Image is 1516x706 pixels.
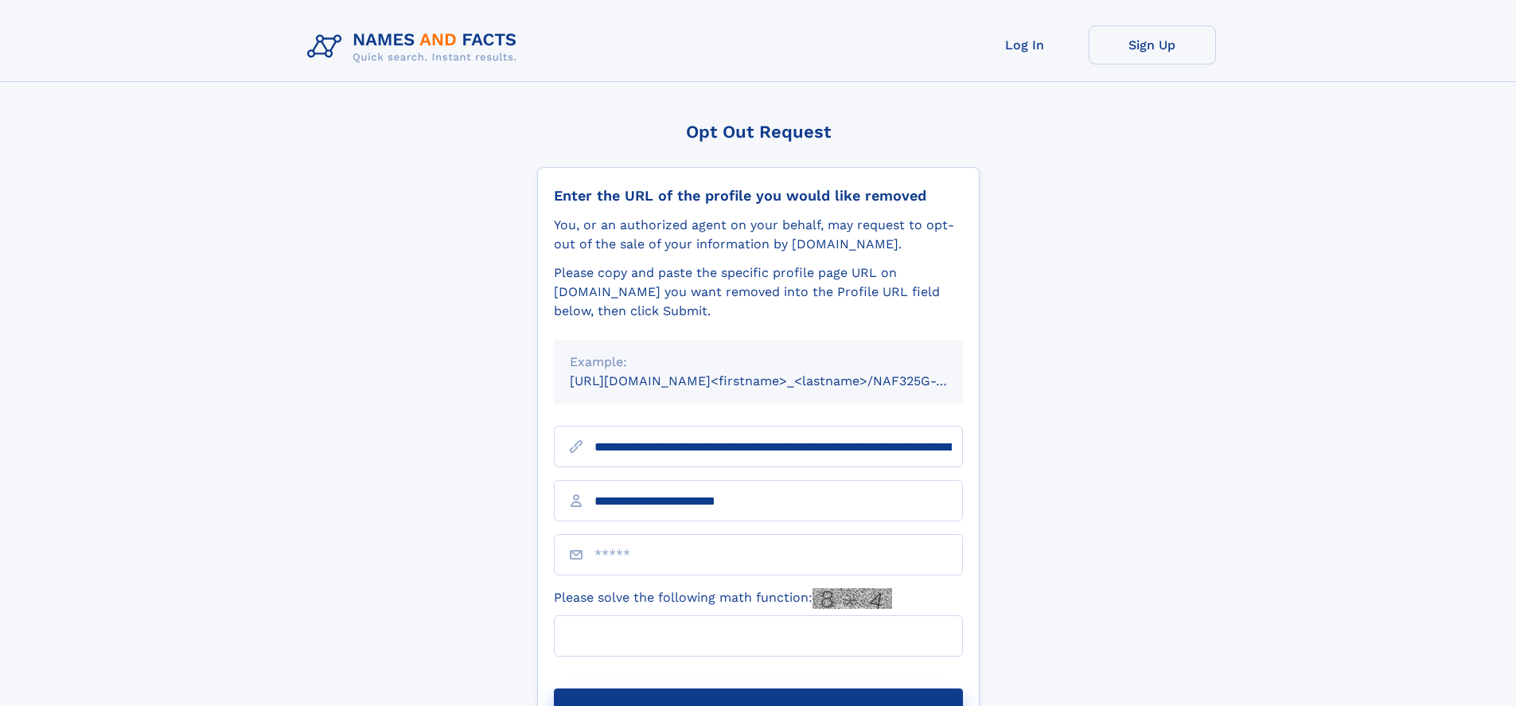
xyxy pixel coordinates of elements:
[554,588,892,609] label: Please solve the following math function:
[570,373,993,388] small: [URL][DOMAIN_NAME]<firstname>_<lastname>/NAF325G-xxxxxxxx
[961,25,1089,64] a: Log In
[570,353,947,372] div: Example:
[301,25,530,68] img: Logo Names and Facts
[1089,25,1216,64] a: Sign Up
[537,122,980,142] div: Opt Out Request
[554,216,963,254] div: You, or an authorized agent on your behalf, may request to opt-out of the sale of your informatio...
[554,187,963,205] div: Enter the URL of the profile you would like removed
[554,263,963,321] div: Please copy and paste the specific profile page URL on [DOMAIN_NAME] you want removed into the Pr...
